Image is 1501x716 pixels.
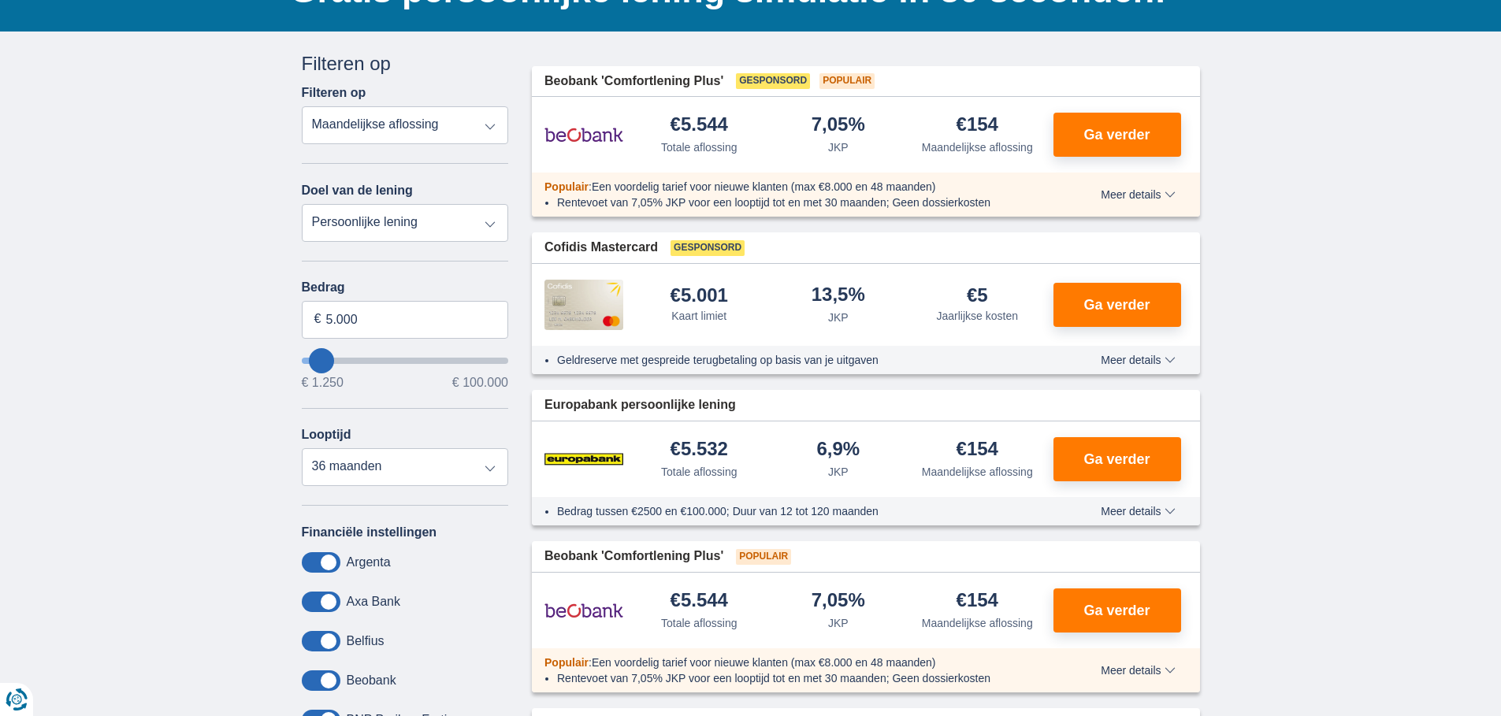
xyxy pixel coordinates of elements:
label: Looptijd [302,428,351,442]
div: JKP [828,615,849,631]
img: product.pl.alt Beobank [544,591,623,630]
span: Ga verder [1083,298,1150,312]
span: Populair [544,180,589,193]
span: Gesponsord [671,240,745,256]
span: Beobank 'Comfortlening Plus' [544,72,723,91]
div: €5.001 [671,286,728,305]
span: Populair [819,73,875,89]
div: Maandelijkse aflossing [922,615,1033,631]
div: €5 [967,286,988,305]
span: Een voordelig tarief voor nieuwe klanten (max €8.000 en 48 maanden) [592,180,936,193]
span: Gesponsord [736,73,810,89]
label: Bedrag [302,280,509,295]
div: JKP [828,464,849,480]
li: Geldreserve met gespreide terugbetaling op basis van je uitgaven [557,352,1043,368]
div: €5.544 [671,591,728,612]
div: €5.532 [671,440,728,461]
label: Argenta [347,555,391,569]
div: 6,9% [816,440,860,461]
button: Meer details [1089,354,1187,366]
span: Cofidis Mastercard [544,239,658,257]
li: Bedrag tussen €2500 en €100.000; Duur van 12 tot 120 maanden [557,503,1043,519]
button: Meer details [1089,664,1187,677]
div: 13,5% [812,285,865,306]
div: €5.544 [671,115,728,136]
input: wantToBorrow [302,358,509,364]
div: : [532,179,1056,195]
div: 7,05% [812,591,865,612]
label: Beobank [347,673,396,688]
div: Maandelijkse aflossing [922,464,1033,480]
button: Ga verder [1053,283,1181,327]
div: €154 [957,115,998,136]
img: product.pl.alt Beobank [544,115,623,154]
button: Ga verder [1053,113,1181,157]
button: Meer details [1089,188,1187,201]
img: product.pl.alt Cofidis CC [544,280,623,330]
span: € 100.000 [452,377,508,389]
div: JKP [828,139,849,155]
span: Meer details [1101,506,1175,517]
div: Maandelijkse aflossing [922,139,1033,155]
div: Totale aflossing [661,464,737,480]
span: Meer details [1101,354,1175,365]
div: : [532,655,1056,670]
span: Populair [736,549,791,565]
div: €154 [957,591,998,612]
span: Europabank persoonlijke lening [544,396,736,414]
span: Beobank 'Comfortlening Plus' [544,547,723,566]
span: Ga verder [1083,128,1150,142]
span: € [314,310,321,328]
span: Een voordelig tarief voor nieuwe klanten (max €8.000 en 48 maanden) [592,656,936,669]
span: € 1.250 [302,377,344,389]
span: Ga verder [1083,452,1150,466]
span: Meer details [1101,189,1175,200]
div: Jaarlijkse kosten [937,308,1019,324]
img: product.pl.alt Europabank [544,440,623,479]
label: Financiële instellingen [302,525,437,540]
button: Ga verder [1053,437,1181,481]
label: Filteren op [302,86,366,100]
li: Rentevoet van 7,05% JKP voor een looptijd tot en met 30 maanden; Geen dossierkosten [557,670,1043,686]
span: Populair [544,656,589,669]
label: Doel van de lening [302,184,413,198]
button: Ga verder [1053,588,1181,633]
button: Meer details [1089,505,1187,518]
div: €154 [957,440,998,461]
div: Totale aflossing [661,615,737,631]
div: 7,05% [812,115,865,136]
li: Rentevoet van 7,05% JKP voor een looptijd tot en met 30 maanden; Geen dossierkosten [557,195,1043,210]
div: JKP [828,310,849,325]
label: Belfius [347,634,385,648]
div: Kaart limiet [671,308,726,324]
span: Meer details [1101,665,1175,676]
span: Ga verder [1083,603,1150,618]
div: Totale aflossing [661,139,737,155]
label: Axa Bank [347,595,400,609]
div: Filteren op [302,50,509,77]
